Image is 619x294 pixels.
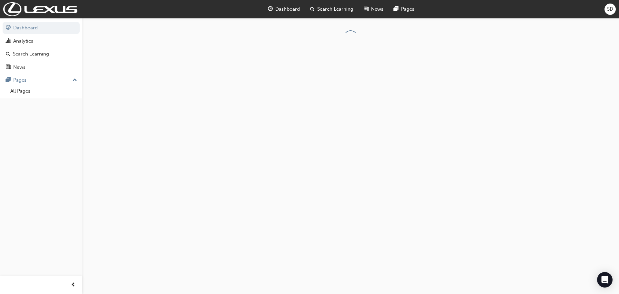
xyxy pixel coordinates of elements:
[6,77,11,83] span: pages-icon
[13,37,33,45] div: Analytics
[268,5,273,13] span: guage-icon
[3,74,80,86] button: Pages
[3,22,80,34] a: Dashboard
[401,5,414,13] span: Pages
[73,76,77,85] span: up-icon
[371,5,383,13] span: News
[6,51,10,57] span: search-icon
[6,25,11,31] span: guage-icon
[597,272,613,288] div: Open Intercom Messenger
[3,21,80,74] button: DashboardAnalyticsSearch LearningNews
[3,48,80,60] a: Search Learning
[305,3,359,16] a: search-iconSearch Learning
[13,50,49,58] div: Search Learning
[310,5,315,13] span: search-icon
[359,3,388,16] a: news-iconNews
[6,65,11,70] span: news-icon
[13,64,25,71] div: News
[6,38,11,44] span: chart-icon
[388,3,419,16] a: pages-iconPages
[317,5,353,13] span: Search Learning
[394,5,398,13] span: pages-icon
[604,4,616,15] button: SD
[364,5,368,13] span: news-icon
[3,61,80,73] a: News
[3,35,80,47] a: Analytics
[263,3,305,16] a: guage-iconDashboard
[71,281,76,289] span: prev-icon
[607,5,613,13] span: SD
[3,2,77,16] img: Trak
[13,76,26,84] div: Pages
[8,86,80,96] a: All Pages
[275,5,300,13] span: Dashboard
